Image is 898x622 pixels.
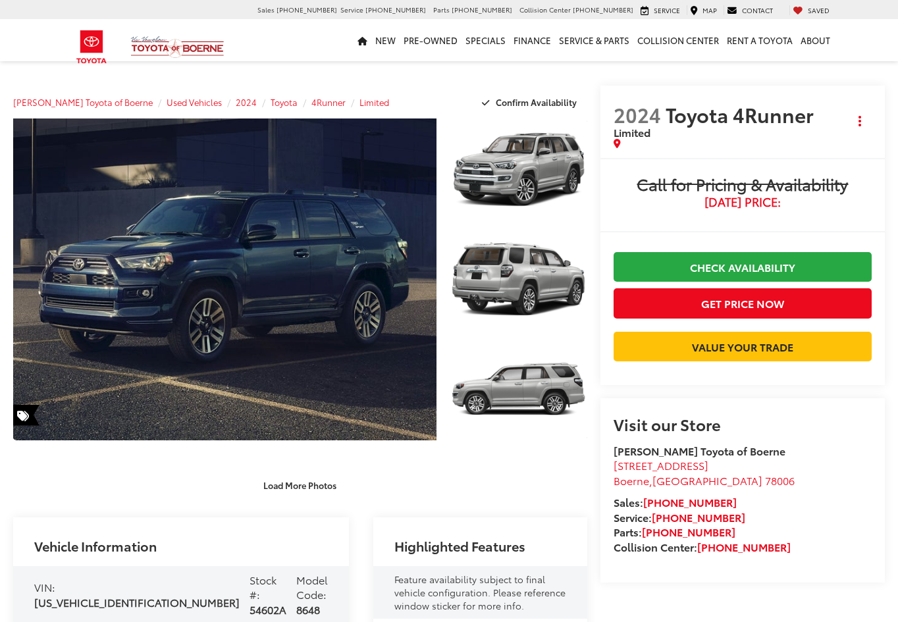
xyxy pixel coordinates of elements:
[614,415,872,432] h2: Visit our Store
[277,5,337,14] span: [PHONE_NUMBER]
[250,572,277,602] span: Stock #:
[13,405,40,426] span: Special
[130,36,224,59] img: Vic Vaughan Toyota of Boerne
[236,96,257,108] a: 2024
[724,5,776,16] a: Contact
[697,539,791,554] a: [PHONE_NUMBER]
[849,109,872,132] button: Actions
[614,457,708,473] span: [STREET_ADDRESS]
[666,100,818,128] span: Toyota 4Runner
[451,118,587,221] a: Expand Photo 1
[311,96,346,108] a: 4Runner
[296,572,328,602] span: Model Code:
[167,96,222,108] a: Used Vehicles
[652,509,745,525] a: [PHONE_NUMBER]
[371,19,400,61] a: New
[614,457,795,488] a: [STREET_ADDRESS] Boerne,[GEOGRAPHIC_DATA] 78006
[742,5,773,15] span: Contact
[614,252,872,282] a: Check Availability
[475,91,587,114] button: Confirm Availability
[654,5,680,15] span: Service
[271,96,298,108] a: Toyota
[642,524,735,539] a: [PHONE_NUMBER]
[573,5,633,14] span: [PHONE_NUMBER]
[296,602,320,617] span: 8648
[614,100,661,128] span: 2024
[614,443,785,458] strong: [PERSON_NAME] Toyota of Boerne
[614,539,791,554] strong: Collision Center:
[637,5,683,16] a: Service
[400,19,462,61] a: Pre-Owned
[614,124,650,140] span: Limited
[449,336,589,441] img: 2024 Toyota 4Runner Limited
[394,573,566,612] span: Feature availability subject to final vehicle configuration. Please reference window sticker for ...
[614,176,872,195] span: Call for Pricing & Availability
[433,5,450,14] span: Parts
[643,494,737,509] a: [PHONE_NUMBER]
[67,26,117,68] img: Toyota
[519,5,571,14] span: Collision Center
[340,5,363,14] span: Service
[702,5,717,15] span: Map
[254,474,346,497] button: Load More Photos
[452,5,512,14] span: [PHONE_NUMBER]
[9,118,440,442] img: 2024 Toyota 4Runner Limited
[13,118,436,440] a: Expand Photo 0
[789,5,833,16] a: My Saved Vehicles
[614,195,872,209] span: [DATE] Price:
[13,96,153,108] a: [PERSON_NAME] Toyota of Boerne
[614,473,795,488] span: ,
[652,473,762,488] span: [GEOGRAPHIC_DATA]
[687,5,720,16] a: Map
[359,96,389,108] a: Limited
[257,5,275,14] span: Sales
[496,96,577,108] span: Confirm Availability
[354,19,371,61] a: Home
[34,538,157,553] h2: Vehicle Information
[614,524,735,539] strong: Parts:
[34,579,55,594] span: VIN:
[797,19,834,61] a: About
[449,117,589,222] img: 2024 Toyota 4Runner Limited
[449,227,589,332] img: 2024 Toyota 4Runner Limited
[633,19,723,61] a: Collision Center
[34,594,240,609] span: [US_VEHICLE_IDENTIFICATION_NUMBER]
[614,494,737,509] strong: Sales:
[614,473,649,488] span: Boerne
[555,19,633,61] a: Service & Parts: Opens in a new tab
[462,19,510,61] a: Specials
[394,538,525,553] h2: Highlighted Features
[614,288,872,318] button: Get Price Now
[510,19,555,61] a: Finance
[808,5,830,15] span: Saved
[250,602,286,617] span: 54602A
[451,338,587,440] a: Expand Photo 3
[451,228,587,331] a: Expand Photo 2
[765,473,795,488] span: 78006
[858,116,861,126] span: dropdown dots
[614,509,745,525] strong: Service:
[723,19,797,61] a: Rent a Toyota
[614,332,872,361] a: Value Your Trade
[365,5,426,14] span: [PHONE_NUMBER]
